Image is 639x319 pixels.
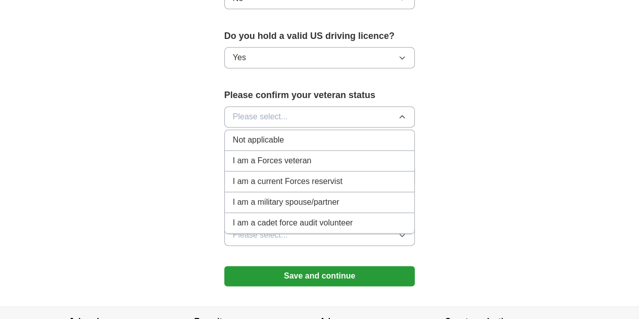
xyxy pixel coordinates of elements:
[233,217,353,229] span: I am a cadet force audit volunteer
[224,224,415,246] button: Please select...
[224,47,415,68] button: Yes
[233,175,342,188] span: I am a current Forces reservist
[233,196,339,208] span: I am a military spouse/partner
[233,111,288,123] span: Please select...
[224,266,415,286] button: Save and continue
[224,88,415,102] label: Please confirm your veteran status
[233,134,284,146] span: Not applicable
[233,52,246,64] span: Yes
[233,229,288,241] span: Please select...
[224,106,415,127] button: Please select...
[233,155,312,167] span: I am a Forces veteran
[224,29,415,43] label: Do you hold a valid US driving licence?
